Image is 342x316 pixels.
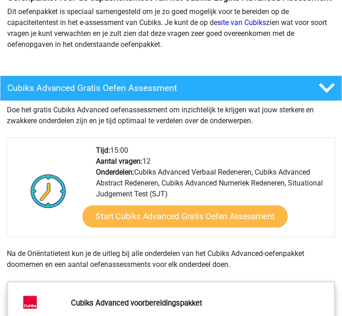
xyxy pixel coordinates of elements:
[89,145,335,237] div: 15:00 12 Cubiks Advanced Verbaal Redeneren, Cubiks Advanced Abstract Redeneren, Cubiks Advanced N...
[7,6,335,50] p: Dit oefenpakket is speciaal samengesteld om je zo goed mogelijk voor te bereiden op de capaciteit...
[7,75,335,101] a: Cubiks Advanced Gratis Oefen Assessment
[7,101,335,126] div: Doe het gratis Cubiks Advanced oefenassessment om inzichtelijk te krijgen wat jouw sterkere en zw...
[96,168,134,176] b: Onderdelen:
[7,248,335,270] div: Na de Oriëntatietest kun je de uitleg bij alle onderdelen van het Cubiks Advanced-oefenpakket doo...
[96,146,110,155] b: Tijd:
[7,83,278,93] h4: Cubiks Advanced Gratis Oefen Assessment
[96,157,142,166] b: Aantal vragen:
[25,168,71,214] img: Klok
[83,205,288,227] a: Start Cubiks Advanced Gratis Oefen Assessment
[217,18,266,27] a: site van Cubiks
